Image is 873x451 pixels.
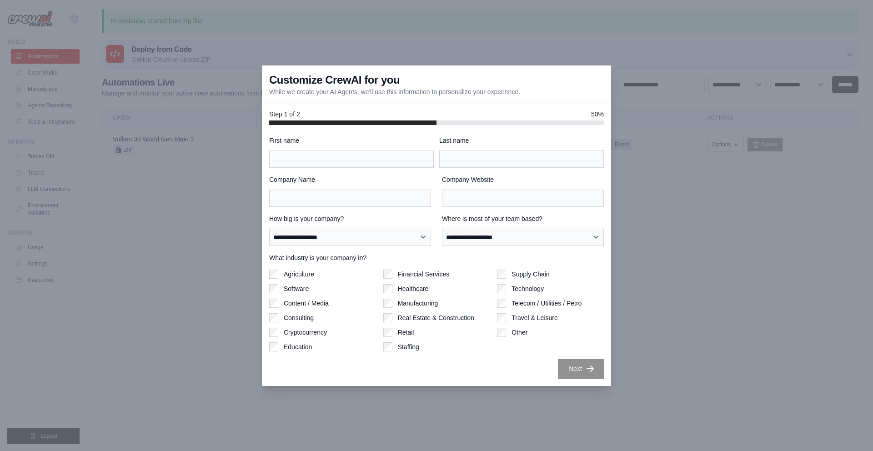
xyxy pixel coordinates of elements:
label: Technology [512,284,544,293]
label: Where is most of your team based? [442,214,604,223]
label: Financial Services [398,270,450,279]
label: Company Website [442,175,604,184]
p: While we create your AI Agents, we'll use this information to personalize your experience. [269,87,520,96]
label: Cryptocurrency [284,328,327,337]
label: Consulting [284,313,314,322]
label: Staffing [398,342,419,351]
label: Content / Media [284,299,329,308]
label: How big is your company? [269,214,431,223]
label: Real Estate & Construction [398,313,474,322]
label: Company Name [269,175,431,184]
label: Agriculture [284,270,314,279]
label: Other [512,328,527,337]
label: Software [284,284,309,293]
label: Education [284,342,312,351]
label: Supply Chain [512,270,549,279]
span: 50% [591,110,604,119]
label: Travel & Leisure [512,313,557,322]
label: Last name [439,136,604,145]
label: Telecom / Utilities / Petro [512,299,582,308]
span: Step 1 of 2 [269,110,300,119]
label: First name [269,136,434,145]
label: Healthcare [398,284,429,293]
h3: Customize CrewAI for you [269,73,400,87]
button: Next [558,359,604,379]
label: What industry is your company in? [269,253,604,262]
label: Retail [398,328,414,337]
label: Manufacturing [398,299,438,308]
